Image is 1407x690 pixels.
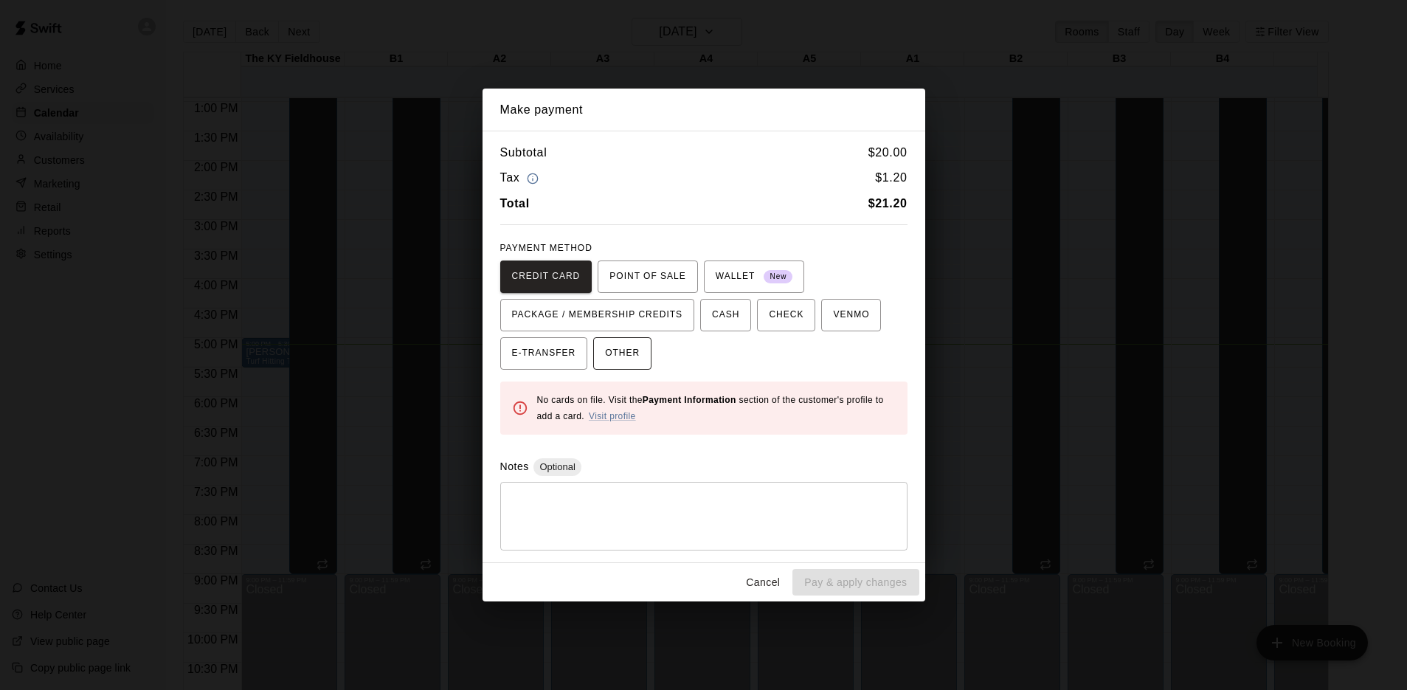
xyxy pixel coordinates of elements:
[716,265,793,289] span: WALLET
[512,342,576,365] span: E-TRANSFER
[500,460,529,472] label: Notes
[875,168,907,188] h6: $ 1.20
[609,265,685,289] span: POINT OF SALE
[764,267,792,287] span: New
[500,299,695,331] button: PACKAGE / MEMBERSHIP CREDITS
[605,342,640,365] span: OTHER
[739,569,787,596] button: Cancel
[589,411,636,421] a: Visit profile
[500,197,530,210] b: Total
[500,243,592,253] span: PAYMENT METHOD
[868,143,908,162] h6: $ 20.00
[833,303,869,327] span: VENMO
[700,299,751,331] button: CASH
[512,303,683,327] span: PACKAGE / MEMBERSHIP CREDITS
[868,197,908,210] b: $ 21.20
[500,168,543,188] h6: Tax
[704,261,805,293] button: WALLET New
[712,303,739,327] span: CASH
[643,395,736,405] b: Payment Information
[821,299,881,331] button: VENMO
[500,261,592,293] button: CREDIT CARD
[537,395,884,421] span: No cards on file. Visit the section of the customer's profile to add a card.
[593,337,651,370] button: OTHER
[598,261,697,293] button: POINT OF SALE
[769,303,803,327] span: CHECK
[512,265,581,289] span: CREDIT CARD
[500,337,588,370] button: E-TRANSFER
[500,143,547,162] h6: Subtotal
[757,299,815,331] button: CHECK
[533,461,581,472] span: Optional
[483,89,925,131] h2: Make payment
